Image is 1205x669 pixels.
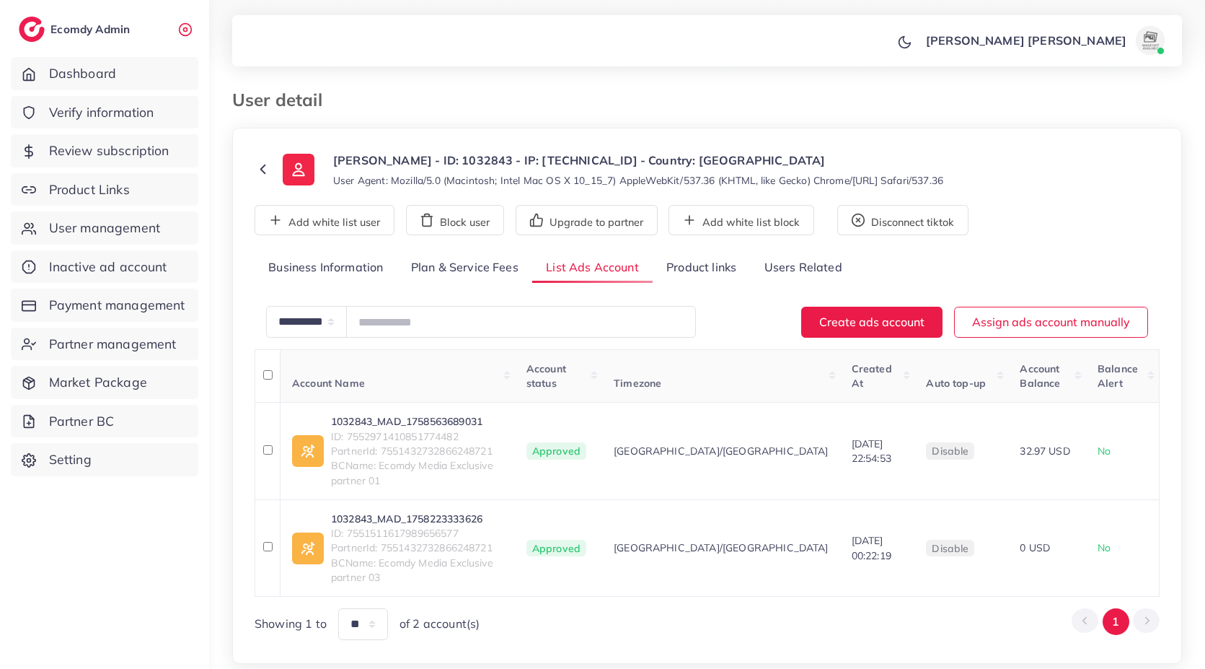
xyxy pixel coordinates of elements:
a: Dashboard [11,57,198,90]
a: User management [11,211,198,245]
a: 1032843_MAD_1758223333626 [331,512,503,526]
h3: User detail [232,89,334,110]
a: Business Information [255,253,397,284]
span: Auto top-up [926,377,986,390]
span: Setting [49,450,92,469]
button: Go to page 1 [1103,608,1129,635]
button: Add white list user [255,205,394,235]
span: BCName: Ecomdy Media Exclusive partner 03 [331,556,503,585]
span: 0 USD [1020,541,1050,554]
a: Setting [11,443,198,476]
p: [PERSON_NAME] - ID: 1032843 - IP: [TECHNICAL_ID] - Country: [GEOGRAPHIC_DATA] [333,152,943,169]
span: disable [932,542,968,555]
span: Account Balance [1020,362,1060,390]
button: Block user [406,205,504,235]
a: Users Related [750,253,855,284]
span: Timezone [614,377,661,390]
span: disable [932,445,968,458]
span: No [1098,445,1111,458]
span: Product Links [49,180,130,199]
span: Market Package [49,373,147,392]
span: Partner BC [49,412,115,431]
span: Approved [526,442,586,460]
span: Partner management [49,335,177,354]
a: Payment management [11,289,198,322]
button: Upgrade to partner [516,205,658,235]
span: [DATE] 22:54:53 [852,437,891,465]
span: PartnerId: 7551432732866248721 [331,444,503,458]
span: ID: 7551511617989656577 [331,526,503,541]
img: ic-ad-info.7fc67b75.svg [292,533,324,564]
span: [DATE] 00:22:19 [852,534,891,561]
span: ID: 7552971410851774482 [331,429,503,444]
a: 1032843_MAD_1758563689031 [331,414,503,429]
span: 32.97 USD [1020,445,1069,458]
small: User Agent: Mozilla/5.0 (Macintosh; Intel Mac OS X 10_15_7) AppleWebKit/537.36 (KHTML, like Gecko... [333,173,943,188]
a: Product Links [11,173,198,206]
span: Payment management [49,296,185,315]
p: [PERSON_NAME] [PERSON_NAME] [926,32,1126,49]
img: logo [19,17,45,42]
a: Plan & Service Fees [397,253,532,284]
span: Dashboard [49,64,116,83]
span: Created At [852,362,892,390]
ul: Pagination [1072,608,1160,635]
span: [GEOGRAPHIC_DATA]/[GEOGRAPHIC_DATA] [614,541,829,555]
img: ic-ad-info.7fc67b75.svg [292,435,324,467]
a: Partner management [11,328,198,361]
span: Verify information [49,103,154,122]
button: Disconnect tiktok [837,205,968,235]
span: PartnerId: 7551432732866248721 [331,541,503,555]
a: Inactive ad account [11,250,198,284]
a: Verify information [11,96,198,129]
a: [PERSON_NAME] [PERSON_NAME]avatar [918,26,1170,55]
span: Showing 1 to [255,616,327,632]
h2: Ecomdy Admin [50,22,133,36]
span: Balance Alert [1098,362,1138,390]
span: Review subscription [49,141,169,160]
a: Market Package [11,366,198,399]
span: No [1098,541,1111,554]
span: User management [49,219,160,237]
a: Partner BC [11,405,198,438]
img: avatar [1136,26,1165,55]
a: Product links [653,253,750,284]
a: Review subscription [11,134,198,167]
span: Approved [526,540,586,557]
img: ic-user-info.36bf1079.svg [283,154,314,185]
span: Account status [526,362,566,390]
a: List Ads Account [532,253,653,284]
button: Create ads account [801,307,943,338]
span: Account Name [292,377,365,390]
button: Add white list block [668,205,814,235]
span: BCName: Ecomdy Media Exclusive partner 01 [331,458,503,488]
a: logoEcomdy Admin [19,17,133,42]
span: [GEOGRAPHIC_DATA]/[GEOGRAPHIC_DATA] [614,444,829,458]
span: of 2 account(s) [400,616,480,632]
button: Assign ads account manually [954,307,1148,338]
span: Inactive ad account [49,258,167,276]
